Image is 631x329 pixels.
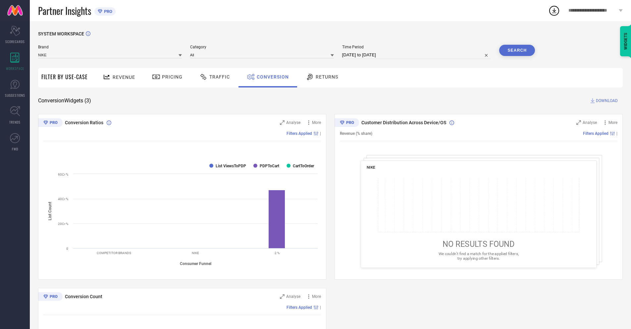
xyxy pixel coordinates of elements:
[65,120,103,125] span: Conversion Ratios
[12,146,18,151] span: FWD
[280,120,285,125] svg: Zoom
[548,5,560,17] div: Open download list
[38,97,91,104] span: Conversion Widgets ( 3 )
[340,131,372,136] span: Revenue (% share)
[280,294,285,299] svg: Zoom
[320,305,321,310] span: |
[66,247,68,250] text: 0
[38,4,91,18] span: Partner Insights
[286,120,300,125] span: Analyse
[576,120,581,125] svg: Zoom
[583,120,597,125] span: Analyse
[287,305,312,310] span: Filters Applied
[361,120,446,125] span: Customer Distribution Across Device/OS
[499,45,535,56] button: Search
[38,118,63,128] div: Premium
[342,51,491,59] input: Select time period
[5,93,25,98] span: SUGGESTIONS
[367,165,375,170] span: NIKE
[342,45,491,49] span: Time Period
[6,66,24,71] span: WORKSPACE
[583,131,608,136] span: Filters Applied
[312,120,321,125] span: More
[58,197,68,201] text: 40Cr %
[443,240,515,249] span: NO RESULTS FOUND
[180,261,211,266] tspan: Consumer Funnel
[316,74,338,80] span: Returns
[192,251,199,255] text: NIKE
[275,251,280,255] text: 2 %
[97,251,131,255] text: COMPETITOR BRANDS
[596,97,618,104] span: DOWNLOAD
[335,118,359,128] div: Premium
[209,74,230,80] span: Traffic
[616,131,617,136] span: |
[293,164,314,168] text: CartToOrder
[38,45,182,49] span: Brand
[260,164,279,168] text: PDPToCart
[113,75,135,80] span: Revenue
[320,131,321,136] span: |
[38,31,84,36] span: SYSTEM WORKSPACE
[5,39,25,44] span: SCORECARDS
[102,9,112,14] span: PRO
[286,294,300,299] span: Analyse
[287,131,312,136] span: Filters Applied
[41,73,88,81] span: Filter By Use-Case
[216,164,246,168] text: List ViewsToPDP
[257,74,289,80] span: Conversion
[38,292,63,302] div: Premium
[162,74,183,80] span: Pricing
[439,251,519,260] span: We couldn’t find a match for the applied filters, try applying other filters.
[58,173,68,176] text: 60Cr %
[65,294,102,299] span: Conversion Count
[608,120,617,125] span: More
[9,120,21,125] span: TRENDS
[48,202,52,220] tspan: List Count
[58,222,68,226] text: 20Cr %
[312,294,321,299] span: More
[190,45,334,49] span: Category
